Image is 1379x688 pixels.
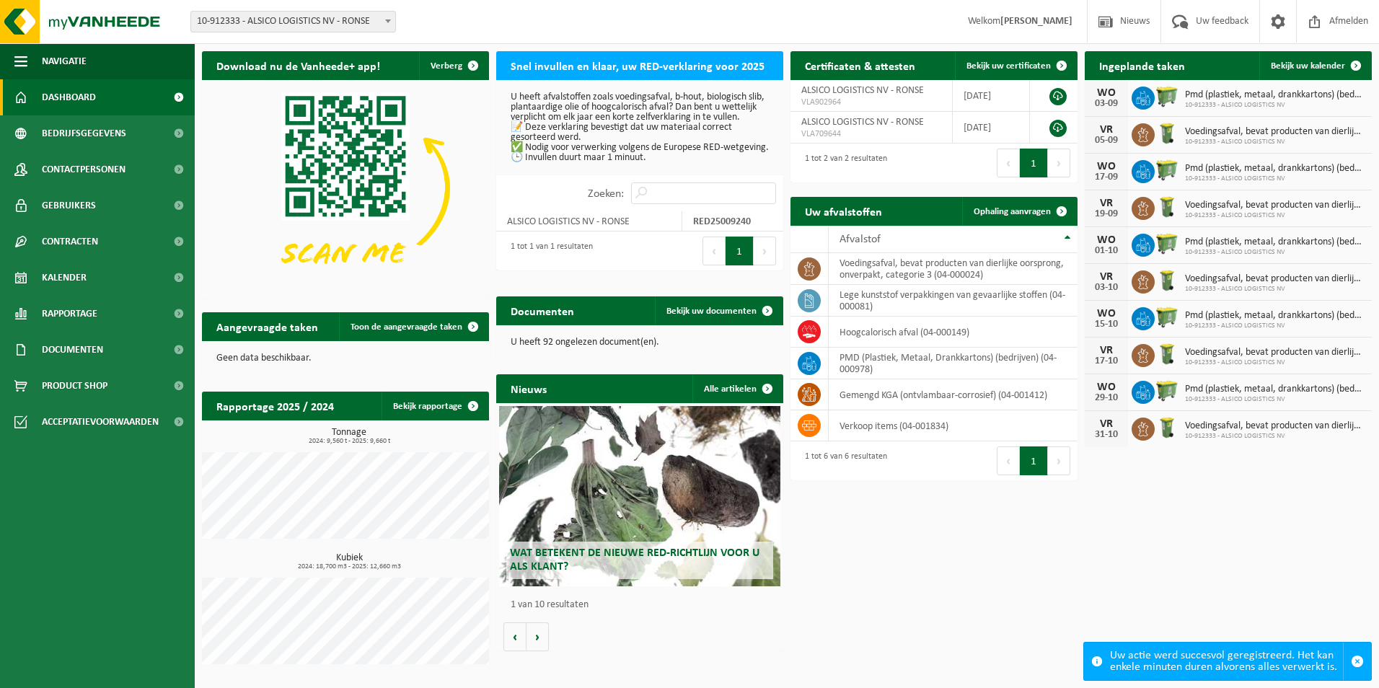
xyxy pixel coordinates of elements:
[1048,446,1070,475] button: Next
[790,197,896,225] h2: Uw afvalstoffen
[829,317,1078,348] td: hoogcalorisch afval (04-000149)
[1092,356,1121,366] div: 17-10
[1048,149,1070,177] button: Next
[42,224,98,260] span: Contracten
[588,188,624,200] label: Zoeken:
[1185,163,1365,175] span: Pmd (plastiek, metaal, drankkartons) (bedrijven)
[209,553,489,570] h3: Kubiek
[510,547,759,573] span: Wat betekent de nieuwe RED-richtlijn voor u als klant?
[1185,126,1365,138] span: Voedingsafval, bevat producten van dierlijke oorsprong, onverpakt, categorie 3
[1185,200,1365,211] span: Voedingsafval, bevat producten van dierlijke oorsprong, onverpakt, categorie 3
[511,338,769,348] p: U heeft 92 ongelezen document(en).
[840,234,881,245] span: Afvalstof
[974,207,1051,216] span: Ophaling aanvragen
[1092,198,1121,209] div: VR
[1092,209,1121,219] div: 19-09
[1271,61,1345,71] span: Bekijk uw kalender
[42,79,96,115] span: Dashboard
[1155,231,1179,256] img: WB-0660-HPE-GN-50
[1092,308,1121,319] div: WO
[42,151,125,188] span: Contactpersonen
[191,12,395,32] span: 10-912333 - ALSICO LOGISTICS NV - RONSE
[42,296,97,332] span: Rapportage
[1092,124,1121,136] div: VR
[962,197,1076,226] a: Ophaling aanvragen
[1155,158,1179,182] img: WB-0660-HPE-GN-50
[382,392,488,420] a: Bekijk rapportage
[351,322,462,332] span: Toon de aangevraagde taken
[209,563,489,570] span: 2024: 18,700 m3 - 2025: 12,660 m3
[1110,643,1343,680] div: Uw actie werd succesvol geregistreerd. Het kan enkele minuten duren alvorens alles verwerkt is.
[216,353,475,363] p: Geen data beschikbaar.
[42,43,87,79] span: Navigatie
[953,112,1030,144] td: [DATE]
[1092,87,1121,99] div: WO
[1185,322,1365,330] span: 10-912333 - ALSICO LOGISTICS NV
[503,235,593,267] div: 1 tot 1 van 1 resultaten
[1185,347,1365,358] span: Voedingsafval, bevat producten van dierlijke oorsprong, onverpakt, categorie 3
[1092,136,1121,146] div: 05-09
[798,147,887,179] div: 1 tot 2 van 2 resultaten
[1092,99,1121,109] div: 03-09
[666,306,757,316] span: Bekijk uw documenten
[1092,393,1121,403] div: 29-10
[726,237,754,265] button: 1
[1155,342,1179,366] img: WB-0140-HPE-GN-50
[1092,161,1121,172] div: WO
[1092,271,1121,283] div: VR
[1185,285,1365,294] span: 10-912333 - ALSICO LOGISTICS NV
[1185,395,1365,404] span: 10-912333 - ALSICO LOGISTICS NV
[42,188,96,224] span: Gebruikers
[42,260,87,296] span: Kalender
[829,379,1078,410] td: gemengd KGA (ontvlambaar-corrosief) (04-001412)
[1155,268,1179,293] img: WB-0140-HPE-GN-50
[1185,211,1365,220] span: 10-912333 - ALSICO LOGISTICS NV
[42,368,107,404] span: Product Shop
[754,237,776,265] button: Next
[1020,446,1048,475] button: 1
[1092,418,1121,430] div: VR
[202,51,395,79] h2: Download nu de Vanheede+ app!
[829,253,1078,285] td: voedingsafval, bevat producten van dierlijke oorsprong, onverpakt, categorie 3 (04-000024)
[1155,121,1179,146] img: WB-0140-HPE-GN-50
[42,332,103,368] span: Documenten
[419,51,488,80] button: Verberg
[1155,84,1179,109] img: WB-0660-HPE-GN-50
[1092,319,1121,330] div: 15-10
[1155,195,1179,219] img: WB-0140-HPE-GN-50
[503,622,527,651] button: Vorige
[1185,273,1365,285] span: Voedingsafval, bevat producten van dierlijke oorsprong, onverpakt, categorie 3
[1092,283,1121,293] div: 03-10
[202,312,332,340] h2: Aangevraagde taken
[1185,248,1365,257] span: 10-912333 - ALSICO LOGISTICS NV
[997,149,1020,177] button: Previous
[1185,310,1365,322] span: Pmd (plastiek, metaal, drankkartons) (bedrijven)
[966,61,1051,71] span: Bekijk uw certificaten
[1092,430,1121,440] div: 31-10
[798,445,887,477] div: 1 tot 6 van 6 resultaten
[801,97,941,108] span: VLA902964
[511,92,769,163] p: U heeft afvalstoffen zoals voedingsafval, b-hout, biologisch slib, plantaardige olie of hoogcalor...
[1155,379,1179,403] img: WB-0660-HPE-GN-50
[1092,234,1121,246] div: WO
[801,85,924,96] span: ALSICO LOGISTICS NV - RONSE
[1000,16,1072,27] strong: [PERSON_NAME]
[496,296,589,325] h2: Documenten
[693,216,751,227] strong: RED25009240
[1020,149,1048,177] button: 1
[801,128,941,140] span: VLA709644
[511,600,776,610] p: 1 van 10 resultaten
[1185,237,1365,248] span: Pmd (plastiek, metaal, drankkartons) (bedrijven)
[496,51,779,79] h2: Snel invullen en klaar, uw RED-verklaring voor 2025
[1092,382,1121,393] div: WO
[1085,51,1199,79] h2: Ingeplande taken
[790,51,930,79] h2: Certificaten & attesten
[42,115,126,151] span: Bedrijfsgegevens
[202,392,348,420] h2: Rapportage 2025 / 2024
[1185,358,1365,367] span: 10-912333 - ALSICO LOGISTICS NV
[1092,172,1121,182] div: 17-09
[209,428,489,445] h3: Tonnage
[1185,420,1365,432] span: Voedingsafval, bevat producten van dierlijke oorsprong, onverpakt, categorie 3
[499,406,780,586] a: Wat betekent de nieuwe RED-richtlijn voor u als klant?
[1259,51,1370,80] a: Bekijk uw kalender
